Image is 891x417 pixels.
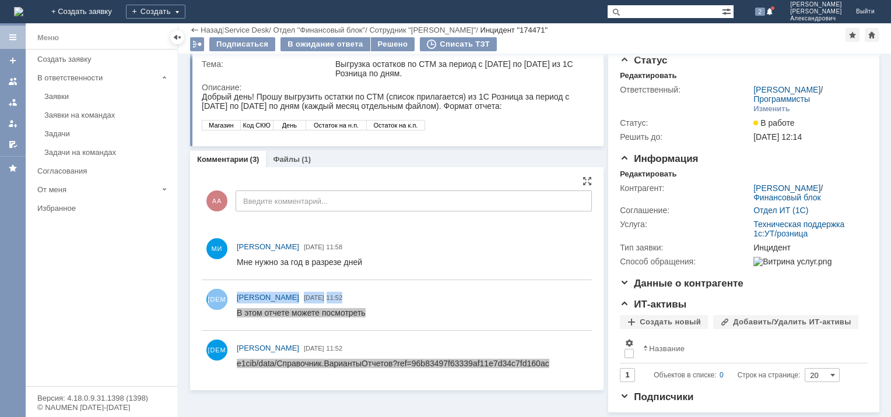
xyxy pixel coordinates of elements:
span: [PERSON_NAME] [237,344,299,352]
span: 11:58 [327,243,343,250]
img: logo [14,7,23,16]
span: [PERSON_NAME] [237,242,299,251]
div: Сделать домашней страницей [865,28,879,42]
a: Заявки на командах [3,72,22,91]
span: Данные о контрагенте [620,278,743,289]
a: [PERSON_NAME] [753,85,820,94]
div: Версия: 4.18.0.9.31.1398 (1398) [37,394,166,402]
span: Информация [620,153,698,164]
div: Услуга: [620,220,751,229]
span: [PERSON_NAME] [237,293,299,302]
a: Техническая поддержка 1с:УТ/розница [753,220,844,238]
a: Перейти на домашнюю страницу [14,7,23,16]
div: Изменить [753,104,790,114]
a: Отдел "Финансовый блок" [273,26,365,34]
a: Создать заявку [33,50,175,68]
span: Статус [620,55,667,66]
td: Магазин [1,29,39,38]
a: Программисты [753,94,810,104]
a: [PERSON_NAME] [237,342,299,354]
a: Мои согласования [3,135,22,154]
a: [PERSON_NAME] [237,292,299,303]
div: Меню [37,31,59,45]
div: Статус: [620,118,751,128]
div: / [753,183,863,202]
span: [DATE] [304,243,324,250]
div: (3) [250,155,259,164]
div: Согласования [37,167,170,175]
a: Service Desk [224,26,269,34]
div: / [273,26,369,34]
div: От меня [37,185,157,194]
td: День [71,29,104,38]
a: Заявки [40,87,175,105]
th: Название [639,334,858,363]
div: © NAUMEN [DATE]-[DATE] [37,404,166,411]
span: Александрович [790,15,842,22]
div: Заявки на командах [44,111,170,119]
div: Решить до: [620,132,751,142]
span: [PERSON_NAME] [790,1,842,8]
div: | [222,25,224,34]
a: Мои заявки [3,114,22,133]
span: [DATE] [304,345,324,352]
span: АА [206,190,227,211]
div: Способ обращения: [620,257,751,266]
div: Инцидент "174471" [480,26,548,34]
div: Ответственный: [620,85,751,94]
a: Задачи на командах [40,143,175,161]
div: Тема: [202,59,333,69]
a: Задачи [40,125,175,143]
div: Название [649,344,685,353]
span: В работе [753,118,794,128]
a: Заявки на командах [40,106,175,124]
div: Редактировать [620,71,676,80]
a: [PERSON_NAME] [237,241,299,253]
span: Объектов в списке: [654,371,716,379]
a: [PERSON_NAME] [753,183,820,193]
a: Сотрудник "[PERSON_NAME]" [369,26,476,34]
span: ИТ-активы [620,299,686,310]
span: [DATE] 12:14 [753,132,802,142]
div: / [224,26,273,34]
span: [PERSON_NAME] [790,8,842,15]
div: 0 [720,368,724,382]
span: Расширенный поиск [722,5,734,16]
div: Тип заявки: [620,243,751,252]
a: Финансовый блок [753,193,821,202]
div: На всю страницу [583,176,592,186]
div: В ответственности [37,73,157,82]
span: [DATE] [304,294,324,301]
div: Создать заявку [37,55,170,63]
div: Инцидент [753,243,863,252]
div: Контрагент: [620,183,751,193]
div: Избранное [37,204,157,213]
span: Подписчики [620,391,693,402]
span: Настройки [625,338,634,348]
div: (1) [301,155,311,164]
td: Код СКЮ [38,29,71,38]
div: Работа с массовостью [190,37,204,51]
a: Создать заявку [3,51,22,70]
div: Скрыть меню [170,30,184,44]
div: Редактировать [620,169,676,179]
div: / [369,26,480,34]
div: Заявки [44,92,170,101]
a: Назад [201,26,222,34]
span: 2 [755,8,766,16]
a: Комментарии [197,155,248,164]
td: Остаток на н.п. [104,29,164,38]
div: Описание: [202,83,590,92]
td: Остаток на к.п. [165,29,223,38]
div: Создать [126,5,185,19]
a: Отдел ИТ (1С) [753,206,808,215]
img: Витрина услуг.png [753,257,832,266]
div: / [753,85,863,104]
div: Добавить в избранное [846,28,860,42]
div: Выгрузка остатков по СТМ за период с [DATE] по [DATE] из 1С Розница по дням. [335,59,588,78]
div: Задачи [44,129,170,138]
span: 11:52 [327,345,343,352]
div: Задачи на командах [44,148,170,157]
a: Согласования [33,162,175,180]
a: Файлы [273,155,300,164]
